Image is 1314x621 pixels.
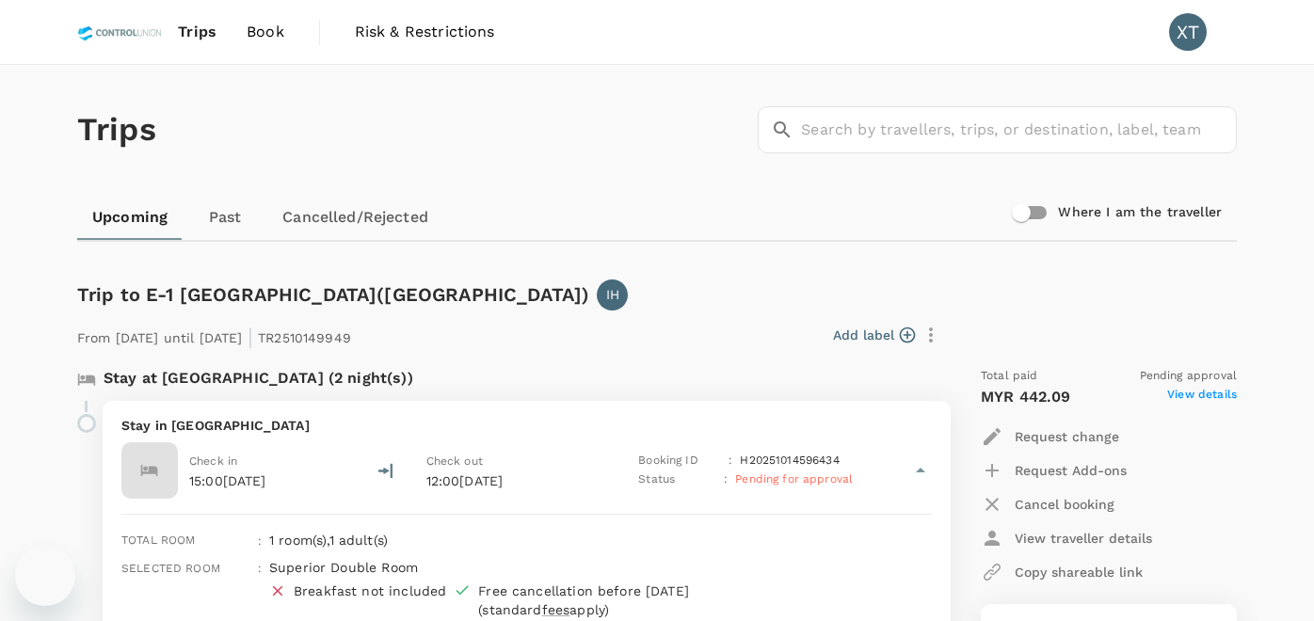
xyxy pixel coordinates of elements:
iframe: Number of unread messages [60,542,98,561]
p: Copy shareable link [1015,563,1143,581]
p: IH [606,285,619,304]
span: Total room [121,533,196,547]
p: Status [638,470,716,489]
p: : [724,470,728,489]
span: : [258,534,262,548]
button: View traveller details [981,521,1152,555]
button: Request change [981,420,1119,454]
span: fees [542,602,570,617]
span: Total paid [981,367,1038,386]
div: Free cancellation before [DATE] (standard apply) [478,581,786,619]
span: : [258,562,262,575]
span: Pending approval [1140,367,1237,386]
p: Stay at [GEOGRAPHIC_DATA] (2 night(s)) [104,367,413,390]
span: Selected room [121,562,220,575]
span: Check out [426,454,483,468]
p: From [DATE] until [DATE] TR2510149949 [77,318,351,352]
span: Book [247,21,284,43]
span: Risk & Restrictions [355,21,495,43]
p: 12:00[DATE] [426,471,605,490]
p: : [729,452,732,470]
button: Cancel booking [981,487,1114,521]
p: View traveller details [1015,529,1152,548]
div: Breakfast not included [294,581,446,600]
h1: Trips [77,65,156,195]
p: Request Add-ons [1015,461,1127,480]
p: Cancel booking [1015,495,1114,514]
input: Search by travellers, trips, or destination, label, team [801,106,1237,153]
h6: Where I am the traveller [1058,202,1222,223]
p: Stay in [GEOGRAPHIC_DATA] [121,416,932,435]
p: Superior Double Room [269,558,875,577]
p: 15:00[DATE] [189,471,266,490]
button: Copy shareable link [981,555,1143,589]
iframe: Button to launch messaging window, 1 unread message [15,546,75,606]
div: XT [1169,13,1207,51]
button: Request Add-ons [981,454,1127,487]
p: Booking ID [638,452,721,470]
p: Request change [1015,427,1119,446]
span: Check in [189,454,237,468]
img: Control Union Malaysia Sdn. Bhd. [77,11,163,53]
h6: Trip to E-1 [GEOGRAPHIC_DATA]([GEOGRAPHIC_DATA]) [77,279,589,310]
span: | [248,324,253,350]
p: H20251014596434 [740,452,839,470]
a: Cancelled/Rejected [267,195,443,240]
span: 1 room(s) , 1 adult(s) [269,533,388,548]
a: Upcoming [77,195,183,240]
span: Pending for approval [735,472,853,486]
button: Add label [833,326,915,344]
span: View details [1167,386,1237,408]
a: Past [183,195,267,240]
span: Trips [178,21,216,43]
p: MYR 442.09 [981,386,1071,408]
